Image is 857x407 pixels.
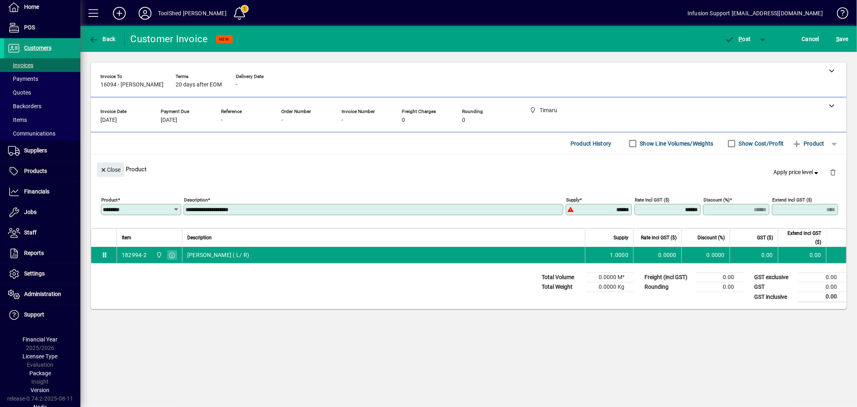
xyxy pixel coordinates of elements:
button: Profile [132,6,158,21]
span: Product History [571,137,612,150]
span: Backorders [8,103,41,109]
span: [DATE] [161,117,177,123]
span: Settings [24,270,45,277]
span: - [221,117,223,123]
span: Item [122,233,131,242]
span: Financials [24,188,49,195]
button: Product History [567,136,615,151]
span: GST ($) [757,233,773,242]
button: Back [87,32,118,46]
div: Product [91,154,847,184]
td: 0.00 [695,282,744,292]
span: NEW [219,37,229,42]
a: Administration [4,284,80,304]
span: Customers [24,45,51,51]
div: Customer Invoice [131,33,208,45]
span: Items [8,117,27,123]
td: 0.0000 M³ [586,273,634,282]
div: ToolShed [PERSON_NAME] [158,7,227,20]
a: Items [4,113,80,127]
a: Suppliers [4,141,80,161]
span: 1.0000 [610,251,629,259]
span: [PERSON_NAME] ( L/ R) [187,251,249,259]
span: Payments [8,76,38,82]
a: Financials [4,182,80,202]
span: Suppliers [24,147,47,154]
td: 0.0000 Kg [586,282,634,292]
span: Reports [24,250,44,256]
td: 0.00 [730,247,778,263]
div: Infusion Support [EMAIL_ADDRESS][DOMAIN_NAME] [687,7,823,20]
mat-label: Discount (%) [704,197,730,203]
label: Show Cost/Profit [737,140,784,148]
td: Rounding [640,282,695,292]
span: Close [100,163,121,177]
span: Product [792,137,824,150]
button: Add [106,6,132,21]
mat-label: Supply [566,197,579,203]
div: 0.0000 [638,251,677,259]
a: Support [4,305,80,325]
span: Back [89,36,116,42]
span: Timaru [154,251,163,259]
span: Description [187,233,212,242]
span: Version [31,387,50,393]
span: Jobs [24,209,37,215]
mat-label: Rate incl GST ($) [635,197,669,203]
span: - [342,117,343,123]
a: Staff [4,223,80,243]
app-page-header-button: Back [80,32,125,46]
td: 0.0000 [681,247,730,263]
span: S [836,36,839,42]
td: 0.00 [798,292,847,302]
a: Products [4,161,80,181]
a: Knowledge Base [831,2,847,28]
a: Payments [4,72,80,86]
div: 182994-2 [122,251,147,259]
button: Post [721,32,755,46]
mat-label: Product [101,197,118,203]
a: Jobs [4,202,80,222]
td: 0.00 [695,273,744,282]
button: Delete [823,162,843,182]
button: Save [834,32,851,46]
a: Settings [4,264,80,284]
span: [DATE] [100,117,117,123]
span: 0 [462,117,465,123]
td: Total Volume [538,273,586,282]
span: Quotes [8,89,31,96]
span: P [739,36,742,42]
span: Discount (%) [697,233,725,242]
a: Backorders [4,99,80,113]
span: 20 days after EOM [176,82,222,88]
span: ost [725,36,751,42]
span: Licensee Type [23,353,58,360]
a: Invoices [4,58,80,72]
td: GST [750,282,798,292]
label: Show Line Volumes/Weights [638,140,714,148]
span: - [281,117,283,123]
span: Cancel [802,33,820,45]
span: 16094 - [PERSON_NAME] [100,82,164,88]
span: Package [29,370,51,376]
span: Supply [614,233,628,242]
td: Freight (incl GST) [640,273,695,282]
span: - [236,82,237,88]
span: Extend incl GST ($) [783,229,821,247]
td: 0.00 [778,247,826,263]
button: Apply price level [771,165,824,180]
td: Total Weight [538,282,586,292]
app-page-header-button: Close [95,166,126,173]
span: 0 [402,117,405,123]
span: ave [836,33,849,45]
td: 0.00 [798,282,847,292]
a: Reports [4,243,80,263]
span: Communications [8,130,55,137]
span: Products [24,168,47,174]
span: Invoices [8,62,33,68]
span: Home [24,4,39,10]
button: Close [97,162,124,177]
button: Product [788,136,828,151]
span: Rate incl GST ($) [641,233,677,242]
span: Support [24,311,44,318]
